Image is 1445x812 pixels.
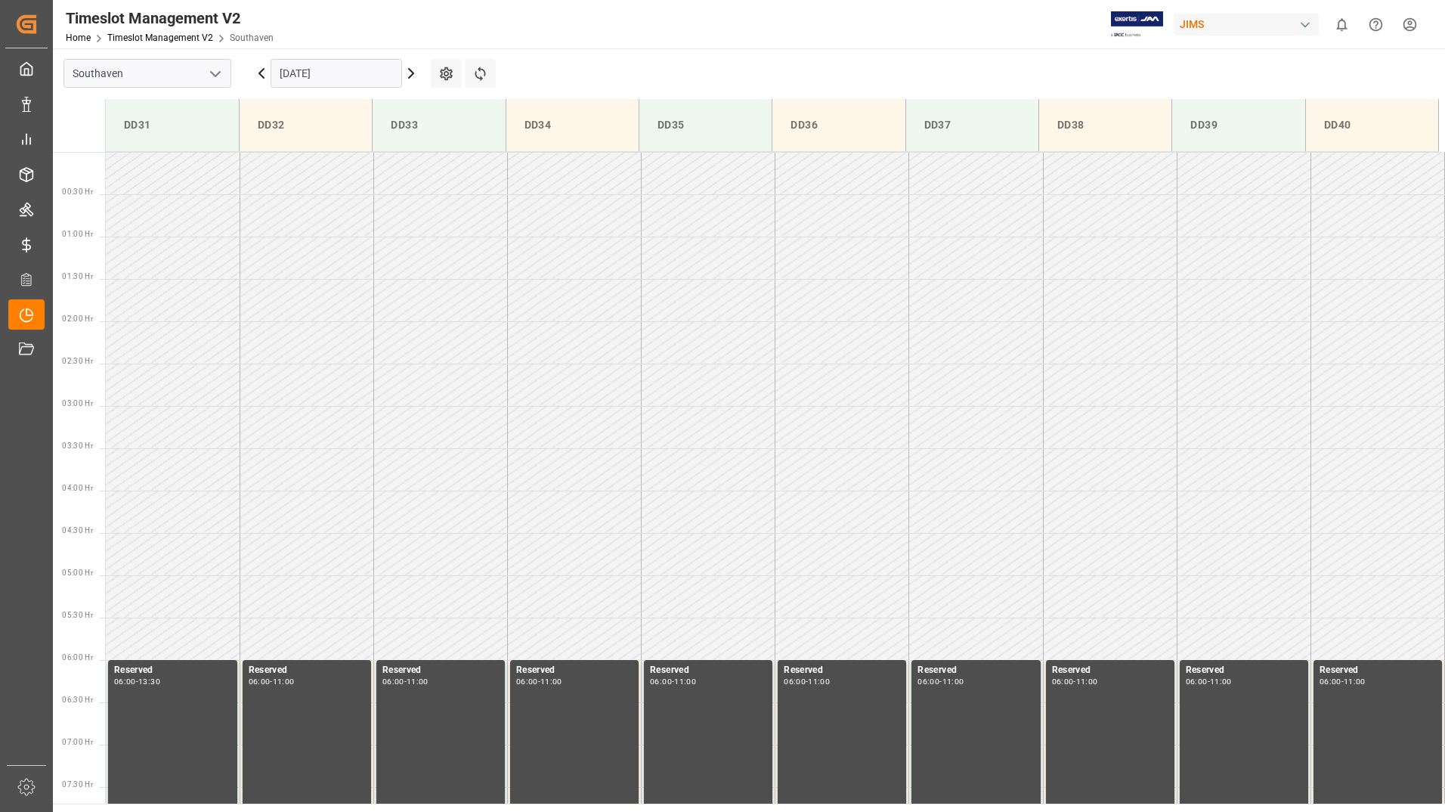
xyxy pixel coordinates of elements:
div: - [404,678,407,685]
span: 07:30 Hr [62,780,93,789]
div: DD38 [1051,111,1159,139]
div: 06:00 [1320,678,1341,685]
div: - [1073,678,1075,685]
div: Reserved [1320,663,1436,678]
div: 06:00 [382,678,404,685]
button: show 0 new notifications [1325,8,1359,42]
div: - [270,678,272,685]
span: 07:00 Hr [62,738,93,746]
span: 05:00 Hr [62,569,93,577]
div: 06:00 [114,678,136,685]
div: Reserved [784,663,900,678]
div: 11:00 [407,678,429,685]
div: 11:00 [540,678,562,685]
div: 11:00 [273,678,295,685]
div: JIMS [1174,14,1319,36]
button: JIMS [1174,10,1325,39]
div: 11:00 [808,678,830,685]
div: DD35 [651,111,760,139]
span: 01:00 Hr [62,230,93,238]
a: Timeslot Management V2 [107,33,213,43]
span: 00:30 Hr [62,188,93,196]
div: 11:00 [1076,678,1098,685]
span: 03:30 Hr [62,442,93,450]
div: DD40 [1318,111,1426,139]
div: Reserved [516,663,633,678]
div: DD37 [918,111,1026,139]
div: Reserved [1052,663,1168,678]
div: Timeslot Management V2 [66,7,274,29]
span: 06:30 Hr [62,696,93,704]
img: Exertis%20JAM%20-%20Email%20Logo.jpg_1722504956.jpg [1111,11,1163,38]
div: 06:00 [516,678,538,685]
div: DD34 [518,111,627,139]
a: Home [66,33,91,43]
div: 06:00 [1052,678,1074,685]
div: 06:00 [650,678,672,685]
input: Type to search/select [63,59,231,88]
button: open menu [203,62,226,85]
span: 04:00 Hr [62,484,93,492]
div: 06:00 [249,678,271,685]
span: 04:30 Hr [62,526,93,535]
div: Reserved [917,663,1034,678]
div: - [672,678,674,685]
div: 11:00 [674,678,696,685]
span: 05:30 Hr [62,611,93,619]
button: Help Center [1359,8,1393,42]
span: 03:00 Hr [62,399,93,408]
input: DD-MM-YYYY [271,59,402,88]
div: - [538,678,540,685]
div: - [939,678,942,685]
div: 13:30 [138,678,160,685]
div: Reserved [114,663,231,678]
div: DD39 [1184,111,1292,139]
span: 02:30 Hr [62,357,93,365]
div: DD32 [252,111,360,139]
div: 06:00 [917,678,939,685]
span: 06:00 Hr [62,653,93,662]
span: 02:00 Hr [62,315,93,323]
span: 01:30 Hr [62,272,93,280]
div: 11:00 [942,678,964,685]
div: 11:00 [1210,678,1232,685]
div: - [136,678,138,685]
div: DD36 [784,111,893,139]
div: 11:00 [1344,678,1366,685]
div: Reserved [1186,663,1302,678]
div: Reserved [382,663,499,678]
div: Reserved [249,663,365,678]
div: DD33 [385,111,493,139]
div: - [1341,678,1344,685]
div: - [806,678,808,685]
div: 06:00 [1186,678,1208,685]
div: 06:00 [784,678,806,685]
div: Reserved [650,663,766,678]
div: - [1208,678,1210,685]
div: DD31 [118,111,227,139]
